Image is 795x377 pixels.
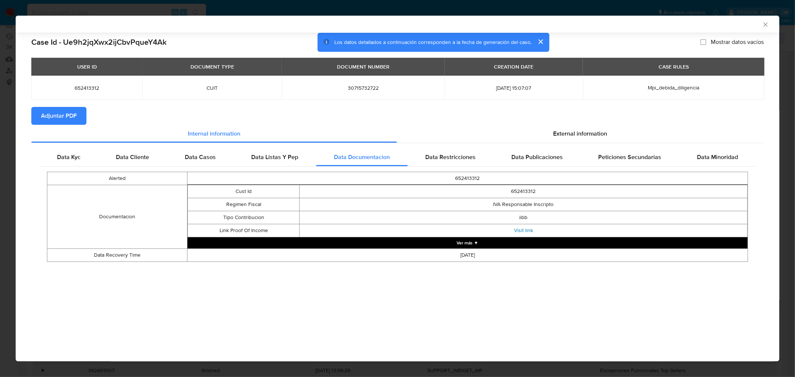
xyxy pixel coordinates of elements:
[251,153,298,161] span: Data Listas Y Pep
[490,60,538,73] div: CREATION DATE
[334,153,390,161] span: Data Documentacion
[187,248,748,262] td: [DATE]
[185,153,216,161] span: Data Casos
[41,108,77,124] span: Adjuntar PDF
[553,129,607,138] span: External information
[511,153,563,161] span: Data Publicaciones
[291,85,436,91] span: 30715732722
[73,60,101,73] div: USER ID
[648,84,700,91] span: Mpi_debida_diligencia
[300,198,748,211] td: IVA Responsable Inscripto
[47,172,187,185] td: Alerted
[531,33,549,51] button: cerrar
[334,38,531,46] span: Los datos detallados a continuación corresponden a la fecha de generación del caso.
[188,129,240,138] span: Internal information
[332,60,394,73] div: DOCUMENT NUMBER
[116,153,149,161] span: Data Cliente
[187,237,748,248] button: Expand array
[514,226,533,234] a: Visit link
[300,185,748,198] td: 652413312
[188,211,300,224] td: Tipo Contribucion
[426,153,476,161] span: Data Restricciones
[57,153,81,161] span: Data Kyc
[31,107,86,125] button: Adjuntar PDF
[188,185,300,198] td: Cust Id
[39,148,756,166] div: Detailed internal info
[700,39,706,45] input: Mostrar datos vacíos
[151,85,273,91] span: CUIT
[31,125,764,143] div: Detailed info
[188,224,300,237] td: Link Proof Of Income
[454,85,574,91] span: [DATE] 15:07:07
[31,37,167,47] h2: Case Id - Ue9h2jqXwx2ijCbvPqueY4Ak
[599,153,662,161] span: Peticiones Secundarias
[187,172,748,185] td: 652413312
[40,85,133,91] span: 652413312
[188,198,300,211] td: Regimen Fiscal
[16,16,779,361] div: closure-recommendation-modal
[47,185,187,248] td: Documentacion
[186,60,239,73] div: DOCUMENT TYPE
[697,153,738,161] span: Data Minoridad
[711,38,764,46] span: Mostrar datos vacíos
[47,248,187,262] td: Data Recovery Time
[300,211,748,224] td: iibb
[654,60,693,73] div: CASE RULES
[762,21,769,28] button: Cerrar ventana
